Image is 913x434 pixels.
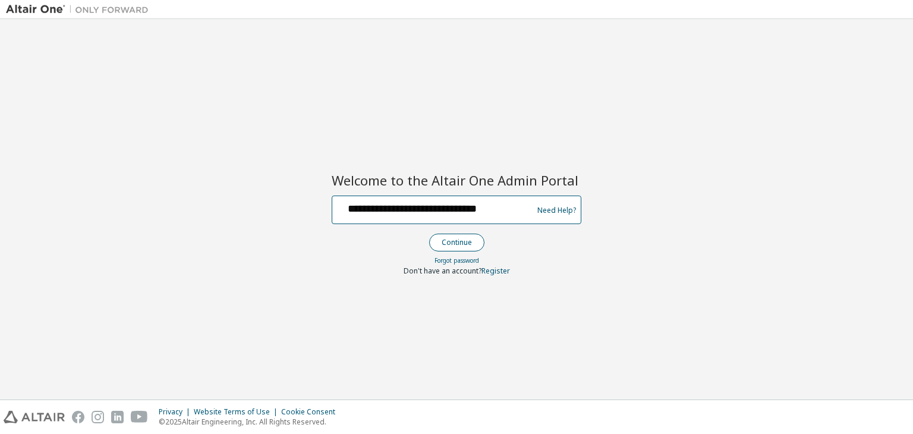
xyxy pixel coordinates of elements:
[435,256,479,265] a: Forgot password
[159,407,194,417] div: Privacy
[92,411,104,423] img: instagram.svg
[332,172,581,188] h2: Welcome to the Altair One Admin Portal
[404,266,481,276] span: Don't have an account?
[159,417,342,427] p: © 2025 Altair Engineering, Inc. All Rights Reserved.
[281,407,342,417] div: Cookie Consent
[481,266,510,276] a: Register
[72,411,84,423] img: facebook.svg
[4,411,65,423] img: altair_logo.svg
[111,411,124,423] img: linkedin.svg
[131,411,148,423] img: youtube.svg
[194,407,281,417] div: Website Terms of Use
[6,4,155,15] img: Altair One
[429,234,484,251] button: Continue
